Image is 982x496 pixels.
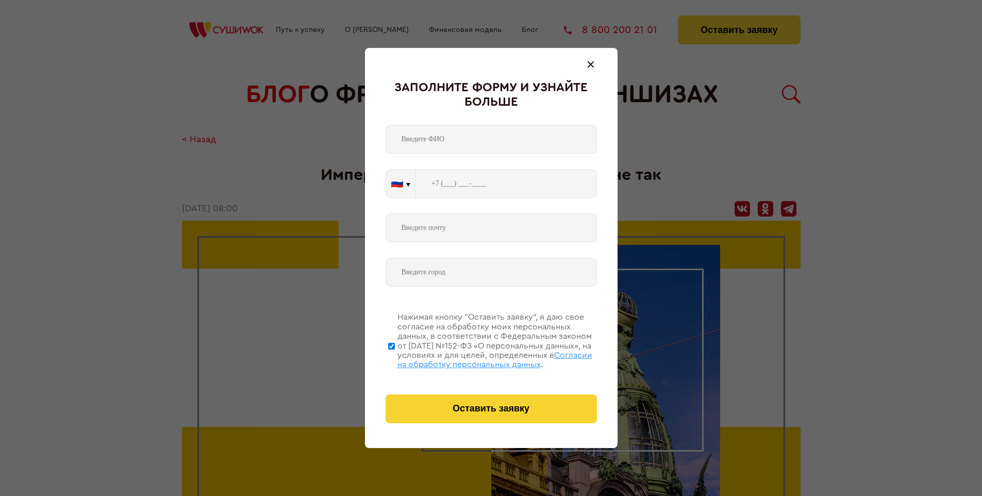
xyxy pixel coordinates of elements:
input: Введите ФИО [386,125,597,154]
button: Оставить заявку [386,394,597,423]
input: +7 (___) ___-____ [416,169,597,198]
input: Введите почту [386,213,597,242]
div: Нажимая кнопку “Оставить заявку”, я даю свое согласие на обработку моих персональных данных, в со... [397,312,597,369]
button: 🇷🇺 [386,170,415,197]
div: Заполните форму и узнайте больше [386,81,597,109]
span: Согласии на обработку персональных данных [397,351,592,369]
input: Введите город [386,258,597,287]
